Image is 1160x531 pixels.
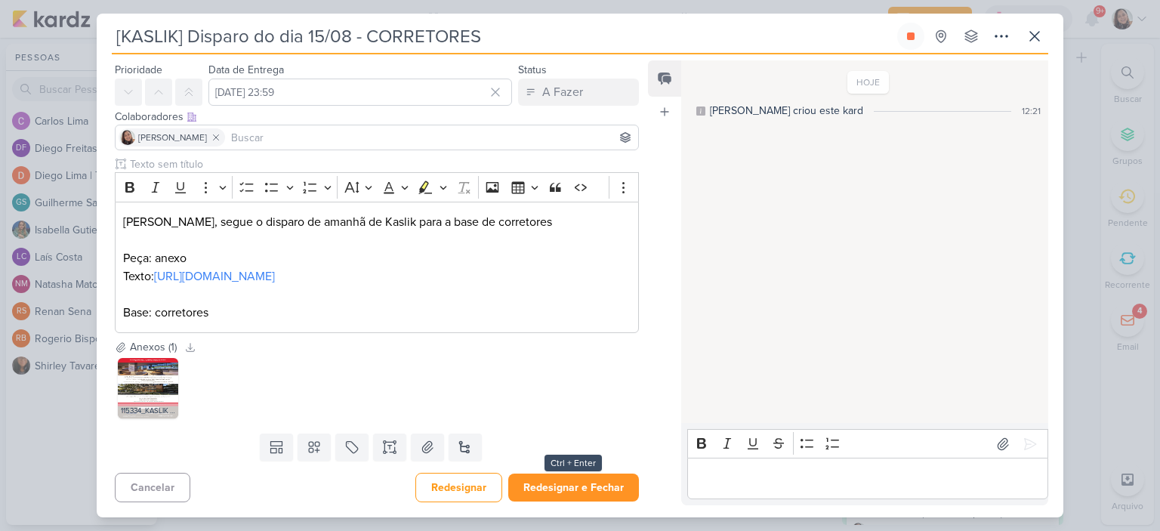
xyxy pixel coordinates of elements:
div: A Fazer [542,83,583,101]
span: [PERSON_NAME] [138,131,207,144]
p: Texto: [123,267,631,286]
div: Editor toolbar [115,172,639,202]
div: 115334_KASLIK _ E-MAIL MKT _ KASLIK IBIRAPUERA _ BASE CORRETOR _ O IMÓVEL QUE RESPONDE ANTES DA P... [118,403,178,418]
input: Texto sem título [127,156,639,172]
div: 12:21 [1022,104,1041,118]
button: Cancelar [115,473,190,502]
div: Editor editing area: main [115,202,639,334]
p: Base: corretores [123,304,631,322]
button: A Fazer [518,79,639,106]
div: Parar relógio [905,30,917,42]
div: Editor editing area: main [687,458,1048,499]
div: Anexos (1) [130,339,177,355]
div: Ctrl + Enter [545,455,602,471]
input: Buscar [228,128,635,147]
button: Redesignar e Fechar [508,474,639,502]
img: HMMAOrQzcU11Q7OfGKduBnnY9Q64tR-metaMTE1MzM0X0tBU0xJSyBfIEUtTUFJTCBNS1QgXyBLQVNMSUsgSUJJUkFQVUVSQS... [118,358,178,418]
a: [URL][DOMAIN_NAME] [154,269,275,284]
input: Kard Sem Título [112,23,894,50]
p: Peça: anexo [123,249,631,267]
div: Colaboradores [115,109,639,125]
label: Data de Entrega [208,63,284,76]
label: Prioridade [115,63,162,76]
label: Status [518,63,547,76]
div: [PERSON_NAME] criou este kard [710,103,863,119]
button: Redesignar [415,473,502,502]
p: [PERSON_NAME], segue o disparo de amanhã de Kaslik para a base de corretores [123,213,631,231]
img: Sharlene Khoury [120,130,135,145]
div: Editor toolbar [687,429,1048,458]
input: Select a date [208,79,512,106]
